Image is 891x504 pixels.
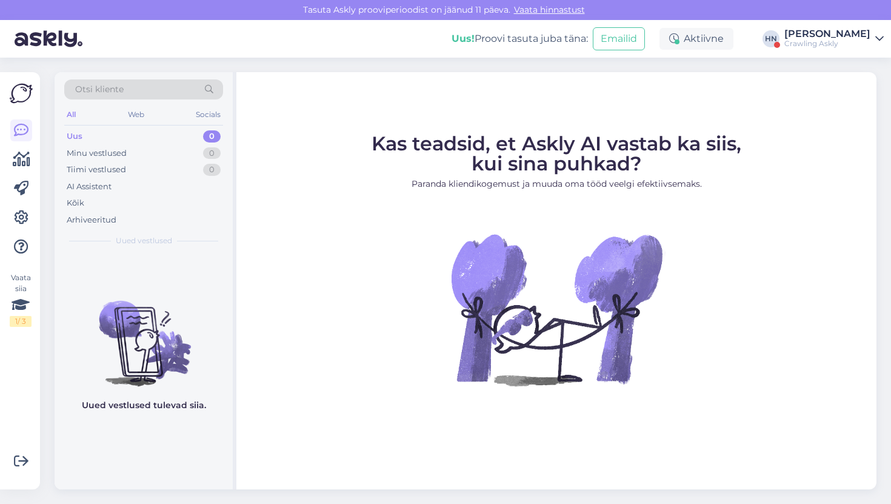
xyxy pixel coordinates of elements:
[67,181,112,193] div: AI Assistent
[67,197,84,209] div: Kõik
[784,29,884,49] a: [PERSON_NAME]Crawling Askly
[203,147,221,160] div: 0
[784,39,870,49] div: Crawling Askly
[67,147,127,160] div: Minu vestlused
[67,214,116,226] div: Arhiveeritud
[372,132,741,175] span: Kas teadsid, et Askly AI vastab ka siis, kui sina puhkad?
[55,279,233,388] img: No chats
[10,82,33,105] img: Askly Logo
[763,30,779,47] div: HN
[452,33,475,44] b: Uus!
[116,235,172,246] span: Uued vestlused
[64,107,78,123] div: All
[10,272,32,327] div: Vaata siia
[447,200,666,418] img: No Chat active
[784,29,870,39] div: [PERSON_NAME]
[67,164,126,176] div: Tiimi vestlused
[510,4,589,15] a: Vaata hinnastust
[82,399,206,412] p: Uued vestlused tulevad siia.
[659,28,733,50] div: Aktiivne
[203,164,221,176] div: 0
[452,32,588,46] div: Proovi tasuta juba täna:
[372,178,741,190] p: Paranda kliendikogemust ja muuda oma tööd veelgi efektiivsemaks.
[593,27,645,50] button: Emailid
[10,316,32,327] div: 1 / 3
[67,130,82,143] div: Uus
[193,107,223,123] div: Socials
[75,83,124,96] span: Otsi kliente
[125,107,147,123] div: Web
[203,130,221,143] div: 0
